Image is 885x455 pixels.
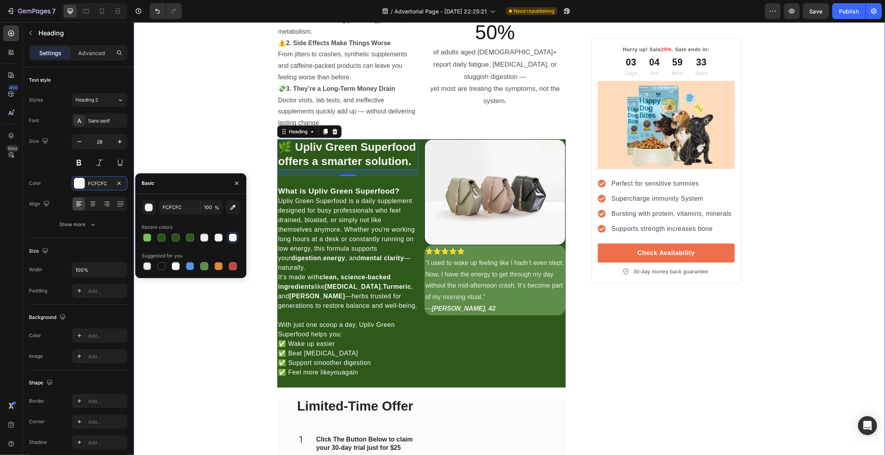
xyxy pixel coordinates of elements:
p: It’s made with like , , and —herbs trusted for generations to restore balance and well-being. [144,250,284,288]
p: Perfect for sensitive tummies [478,157,598,166]
div: Add... [88,439,125,446]
div: Undo/Redo [150,3,182,19]
strong: mental clarity [227,232,270,239]
p: Hurry up! Sale . Sale ends in: [465,23,600,31]
div: Shadow [29,439,47,446]
p: With just one scoop a day, Upliv Green [144,298,284,307]
div: Show more [60,221,97,228]
p: Mins [538,47,549,55]
div: Sans-serif [88,117,125,125]
p: ✅ Support smoother digestion [144,336,284,346]
img: 495611768014373769-98a09d72-cc04-4af0-a217-db045d9ab775.png [464,59,601,147]
div: Beta [6,145,19,152]
div: Open Intercom Messenger [858,416,877,435]
div: 33 [562,34,574,48]
div: 04 [516,34,526,48]
div: Add... [88,332,125,340]
div: Image [29,353,43,360]
iframe: Design area [134,22,885,455]
strong: [MEDICAL_DATA] [191,261,248,268]
div: Add... [88,288,125,295]
div: Border [29,397,44,405]
p: Advanced [78,49,105,57]
div: 59 [538,34,549,48]
div: Color [29,332,41,339]
div: Text style [29,77,51,84]
strong: 3. They’re a Long-Term Money Drain [152,63,261,70]
strong: What is Upliv Green Superfood? [144,165,266,173]
div: Add... [88,353,125,360]
i: you [197,347,208,353]
button: 7 [3,3,59,19]
input: Auto [72,263,127,277]
p: ✅ Beat [MEDICAL_DATA] [144,326,284,336]
div: Font [29,117,39,124]
span: Advertorial Page - [DATE] 22:25:21 [394,7,487,15]
strong: [PERSON_NAME], 42 [298,283,362,290]
div: FCFCFC [88,180,111,187]
span: % [215,204,219,211]
h2: Limited-Time Offer [163,375,292,394]
img: image_demo.jpg [291,117,432,223]
div: Publish [839,7,859,15]
div: Suggested for you [142,252,182,259]
p: Supercharge immunity System [478,172,598,181]
div: Add... [88,419,125,426]
p: 💸 Doctor visits, lab tests, and ineffective supplements quickly add up — without delivering lasti... [144,61,284,107]
div: 03 [491,34,504,48]
button: Publish [832,3,866,19]
p: Secs [562,47,574,55]
span: Save [810,8,823,15]
p: ✅ Feel more like again [144,346,284,355]
p: “I used to wake up feeling like I hadn’t even slept. Now, I have the energy to get through my day... [292,235,431,292]
div: Add... [88,398,125,405]
p: Click The Button Below to claim your 30-day trial just for $25 [182,413,291,430]
div: Recent colors [142,224,173,231]
p: ⭐️⭐️⭐️⭐️⭐️ [292,224,431,235]
div: Width [29,266,42,273]
div: Styles [29,96,43,104]
strong: 🌿 Upliv Green Superfood offers a smarter solution. [144,119,282,145]
p: Bursting with protein, vitamins, minerals [478,187,598,196]
button: Show more [29,217,127,232]
p: Supports strength increases bone [478,202,598,211]
p: Superfood helps you: [144,307,284,317]
button: Heading 2 [72,93,127,107]
strong: Turmeric [249,261,277,268]
p: 30-day money back guarantee [500,246,575,253]
button: Save [803,3,829,19]
div: Shape [29,378,54,388]
div: Corner [29,418,45,425]
p: Settings [39,49,61,57]
p: of adults aged [DEMOGRAPHIC_DATA]+ report daily fatigue, [MEDICAL_DATA], or sluggish digestion — ... [292,24,431,85]
div: Background [29,312,67,323]
div: Padding [29,287,47,294]
strong: energy [190,232,211,239]
div: Size [29,246,50,257]
div: Rich Text Editor. Editing area: main [144,163,284,356]
div: Size [29,136,50,147]
p: Upliv Green Superfood is a daily supplement designed for busy professionals who feel drained, blo... [144,174,284,250]
span: 20% [527,24,538,30]
strong: [PERSON_NAME] [155,271,211,277]
div: Heading [154,106,175,113]
strong: digestion [157,232,188,239]
p: Heading [38,28,124,38]
span: Need republishing [514,8,554,15]
span: Heading 2 [75,96,98,104]
input: Eg: FFFFFF [159,200,200,215]
p: Days [491,47,504,55]
p: 7 [52,6,56,16]
a: Check Availability [464,221,601,240]
p: ✅ Wake up easier [144,317,284,326]
p: Hrs [516,47,526,55]
strong: clean, science-backed ingredients [144,251,257,268]
div: Align [29,199,51,209]
span: / [391,7,393,15]
div: 450 [8,84,19,91]
div: Color [29,180,41,187]
div: Check Availability [504,226,561,236]
div: Basic [142,180,154,187]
